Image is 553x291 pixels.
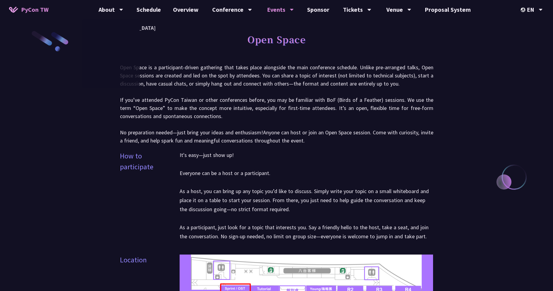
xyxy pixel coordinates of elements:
a: PyCon TW [3,2,55,17]
p: It's easy—just show up! Everyone can be a host or a participant. As a host, you can bring up any ... [180,151,433,241]
a: PyCon [GEOGRAPHIC_DATA] [82,21,140,35]
p: How to participate [120,151,171,172]
span: PyCon TW [21,5,49,14]
img: Locale Icon [521,8,527,12]
h1: Open Space [247,30,306,48]
p: Location [120,255,147,265]
img: Home icon of PyCon TW 2025 [9,7,18,13]
p: Open Space is a participant-driven gathering that takes place alongside the main conference sched... [120,63,433,145]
